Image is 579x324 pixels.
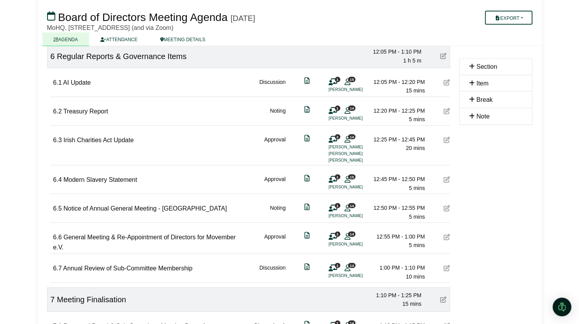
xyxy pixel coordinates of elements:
[53,137,62,143] span: 6.3
[329,241,387,247] li: [PERSON_NAME]
[335,203,340,208] span: 1
[371,263,425,272] div: 1:00 PM - 1:10 PM
[371,106,425,115] div: 12:20 PM - 12:25 PM
[371,232,425,241] div: 12:55 PM - 1:00 PM
[329,213,387,219] li: [PERSON_NAME]
[553,298,571,316] div: Open Intercom Messenger
[367,47,422,56] div: 12:05 PM - 1:10 PM
[259,263,286,281] div: Discussion
[259,78,286,95] div: Discussion
[403,57,422,64] span: 1 h 5 m
[63,265,192,272] span: Annual Review of Sub-Committee Membership
[57,52,187,61] span: Regular Reports & Governance Items
[231,14,255,23] div: [DATE]
[348,77,355,82] span: 15
[476,63,497,70] span: Section
[371,78,425,86] div: 12:05 PM - 12:20 PM
[149,33,217,46] a: MEETING DETAILS
[42,33,89,46] a: AGENDA
[406,273,425,280] span: 10 mins
[329,272,387,279] li: [PERSON_NAME]
[348,203,355,208] span: 14
[89,33,149,46] a: ATTENDANCE
[335,232,340,237] span: 1
[53,234,236,251] span: General Meeting & Re-Appointment of Directors for Movember e.V.
[367,291,422,300] div: 1:10 PM - 1:25 PM
[63,79,91,86] span: AI Update
[270,106,285,124] div: Noting
[485,11,532,25] button: Export
[371,175,425,183] div: 12:45 PM - 12:50 PM
[63,108,108,115] span: Treasury Report
[348,263,355,268] span: 14
[348,134,355,139] span: 14
[57,295,126,304] span: Meeting Finalisation
[409,242,425,248] span: 5 mins
[53,176,62,183] span: 6.4
[335,77,340,82] span: 1
[476,80,488,87] span: Item
[63,176,137,183] span: Modern Slavery Statement
[51,52,55,61] span: 6
[63,137,134,143] span: Irish Charities Act Update
[335,134,340,139] span: 3
[348,232,355,237] span: 14
[264,232,285,252] div: Approval
[409,185,425,191] span: 5 mins
[63,205,227,212] span: Notice of Annual General Meeting - [GEOGRAPHIC_DATA]
[335,174,340,179] span: 1
[406,87,425,94] span: 15 mins
[53,108,62,115] span: 6.2
[402,301,421,307] span: 15 mins
[329,86,387,93] li: [PERSON_NAME]
[53,265,62,272] span: 6.7
[329,115,387,122] li: [PERSON_NAME]
[476,113,490,120] span: Note
[348,106,355,111] span: 14
[335,263,340,268] span: 1
[335,106,340,111] span: 1
[264,135,285,164] div: Approval
[348,174,355,179] span: 15
[53,79,62,86] span: 6.1
[264,175,285,192] div: Approval
[51,295,55,304] span: 7
[476,96,493,103] span: Break
[329,144,387,150] li: [PERSON_NAME]
[329,157,387,164] li: [PERSON_NAME]
[371,204,425,212] div: 12:50 PM - 12:55 PM
[329,150,387,157] li: [PERSON_NAME]
[329,184,387,190] li: [PERSON_NAME]
[47,24,173,31] span: MoHQ, [STREET_ADDRESS] (and via Zoom)
[406,145,425,151] span: 20 mins
[53,234,62,240] span: 6.6
[409,116,425,122] span: 5 mins
[371,135,425,144] div: 12:25 PM - 12:45 PM
[53,205,62,212] span: 6.5
[409,214,425,220] span: 5 mins
[58,11,227,23] span: Board of Directors Meeting Agenda
[270,204,285,221] div: Noting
